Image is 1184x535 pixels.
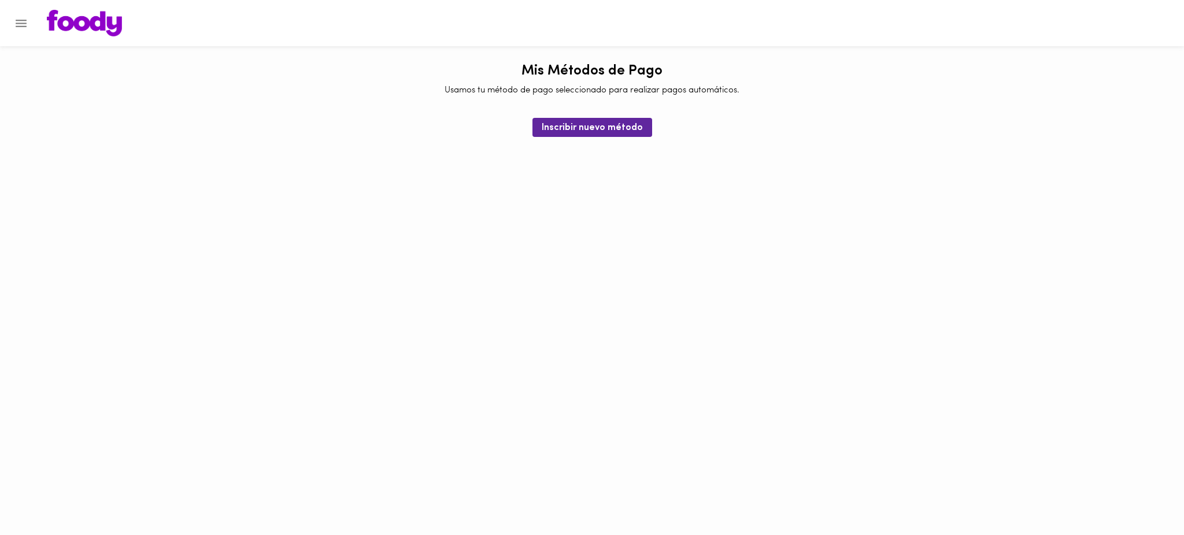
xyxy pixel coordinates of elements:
button: Menu [7,9,35,38]
h1: Mis Métodos de Pago [521,64,663,79]
p: Usamos tu método de pago seleccionado para realizar pagos automáticos. [445,84,739,96]
img: logo.png [47,10,122,36]
button: Inscribir nuevo método [532,118,652,137]
span: Inscribir nuevo método [542,122,643,133]
iframe: Messagebird Livechat Widget [1117,468,1172,523]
